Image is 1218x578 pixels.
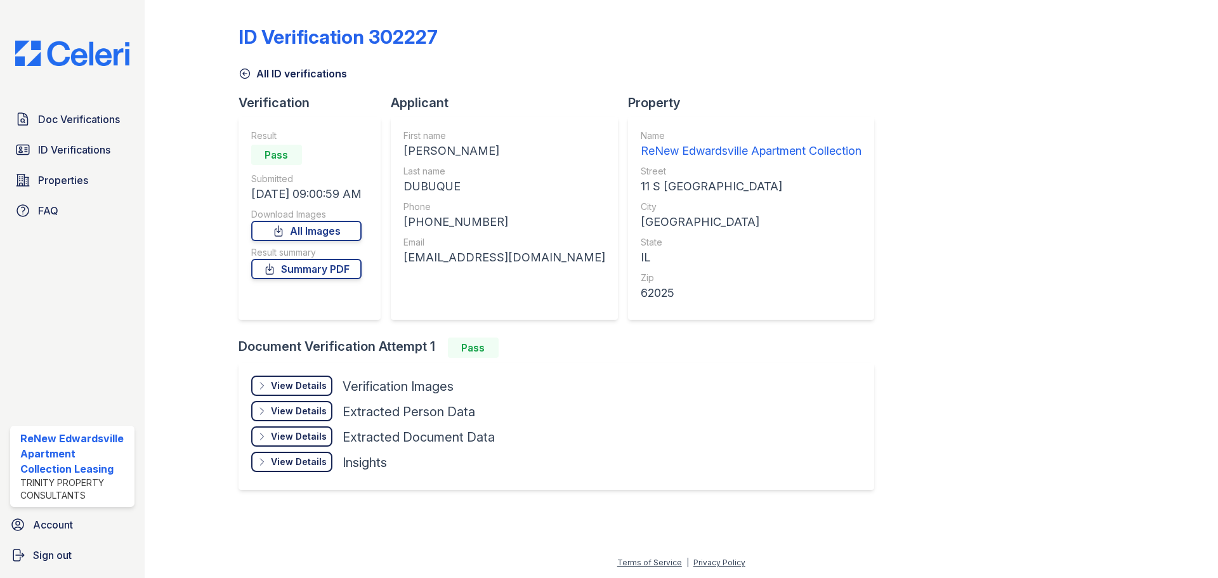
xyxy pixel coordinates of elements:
[343,428,495,446] div: Extracted Document Data
[271,405,327,417] div: View Details
[641,178,861,195] div: 11 S [GEOGRAPHIC_DATA]
[641,200,861,213] div: City
[10,107,134,132] a: Doc Verifications
[343,378,454,395] div: Verification Images
[628,94,884,112] div: Property
[617,558,682,567] a: Terms of Service
[271,430,327,443] div: View Details
[641,249,861,266] div: IL
[10,198,134,223] a: FAQ
[686,558,689,567] div: |
[403,213,605,231] div: [PHONE_NUMBER]
[251,221,362,241] a: All Images
[641,236,861,249] div: State
[403,200,605,213] div: Phone
[239,25,438,48] div: ID Verification 302227
[251,246,362,259] div: Result summary
[343,403,475,421] div: Extracted Person Data
[38,203,58,218] span: FAQ
[641,165,861,178] div: Street
[5,542,140,568] a: Sign out
[641,272,861,284] div: Zip
[391,94,628,112] div: Applicant
[641,129,861,142] div: Name
[239,94,391,112] div: Verification
[10,167,134,193] a: Properties
[343,454,387,471] div: Insights
[693,558,745,567] a: Privacy Policy
[641,129,861,160] a: Name ReNew Edwardsville Apartment Collection
[239,66,347,81] a: All ID verifications
[38,112,120,127] span: Doc Verifications
[251,259,362,279] a: Summary PDF
[38,173,88,188] span: Properties
[641,142,861,160] div: ReNew Edwardsville Apartment Collection
[641,284,861,302] div: 62025
[403,129,605,142] div: First name
[403,249,605,266] div: [EMAIL_ADDRESS][DOMAIN_NAME]
[5,512,140,537] a: Account
[448,338,499,358] div: Pass
[403,236,605,249] div: Email
[251,145,302,165] div: Pass
[271,456,327,468] div: View Details
[403,142,605,160] div: [PERSON_NAME]
[251,129,362,142] div: Result
[251,185,362,203] div: [DATE] 09:00:59 AM
[251,173,362,185] div: Submitted
[403,178,605,195] div: DUBUQUE
[20,476,129,502] div: Trinity Property Consultants
[239,338,884,358] div: Document Verification Attempt 1
[641,213,861,231] div: [GEOGRAPHIC_DATA]
[33,548,72,563] span: Sign out
[38,142,110,157] span: ID Verifications
[251,208,362,221] div: Download Images
[20,431,129,476] div: ReNew Edwardsville Apartment Collection Leasing
[403,165,605,178] div: Last name
[10,137,134,162] a: ID Verifications
[5,41,140,66] img: CE_Logo_Blue-a8612792a0a2168367f1c8372b55b34899dd931a85d93a1a3d3e32e68fde9ad4.png
[33,517,73,532] span: Account
[271,379,327,392] div: View Details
